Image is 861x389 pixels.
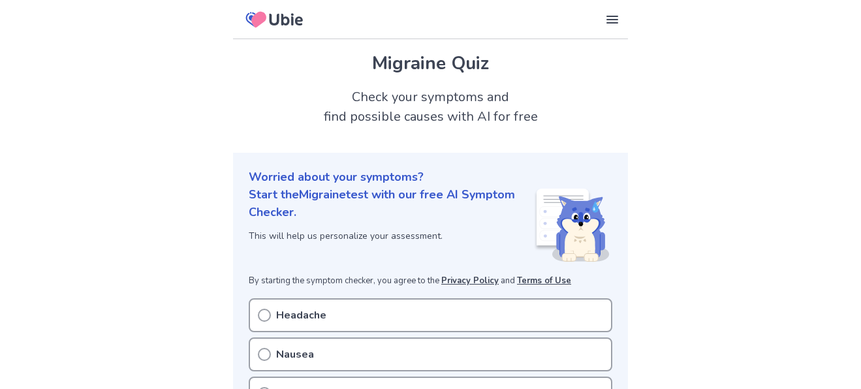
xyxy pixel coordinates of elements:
[249,275,612,288] p: By starting the symptom checker, you agree to the and
[249,229,534,243] p: This will help us personalize your assessment.
[276,307,326,323] p: Headache
[276,347,314,362] p: Nausea
[441,275,499,287] a: Privacy Policy
[534,189,610,262] img: Shiba
[517,275,571,287] a: Terms of Use
[233,87,628,127] h2: Check your symptoms and find possible causes with AI for free
[249,186,534,221] p: Start the Migraine test with our free AI Symptom Checker.
[249,50,612,77] h1: Migraine Quiz
[249,168,612,186] p: Worried about your symptoms?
